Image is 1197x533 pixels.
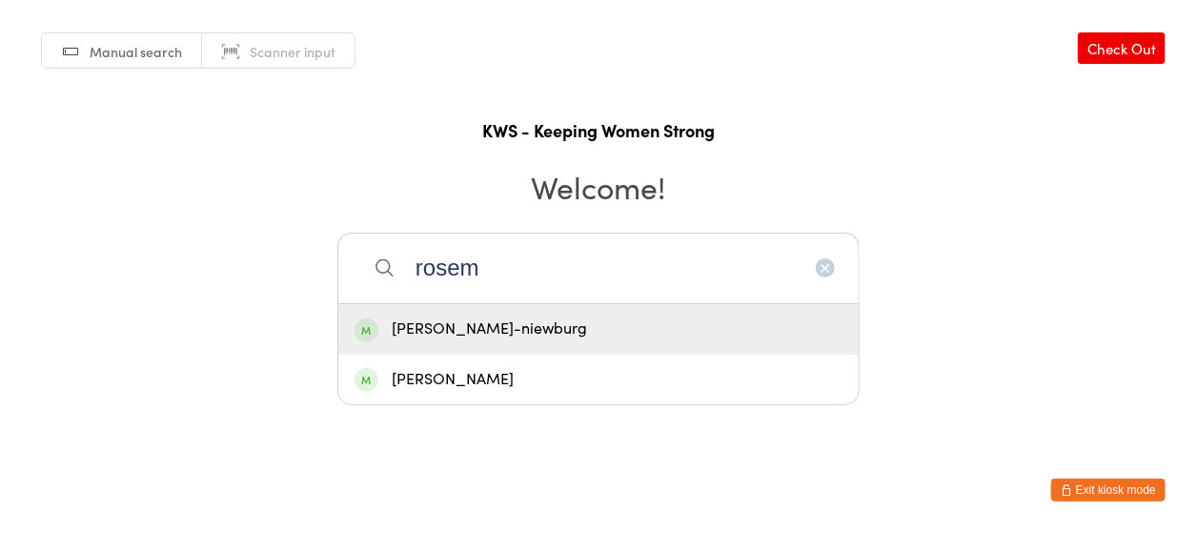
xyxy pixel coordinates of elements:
input: Search [337,233,860,303]
h1: KWS - Keeping Women Strong [19,118,1178,142]
div: [PERSON_NAME]-niewburg [355,317,842,342]
span: Scanner input [250,42,335,61]
h2: Welcome! [19,165,1178,208]
a: Check Out [1078,32,1166,64]
span: Manual search [90,42,182,61]
button: Exit kiosk mode [1051,479,1166,502]
div: [PERSON_NAME] [355,367,842,393]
